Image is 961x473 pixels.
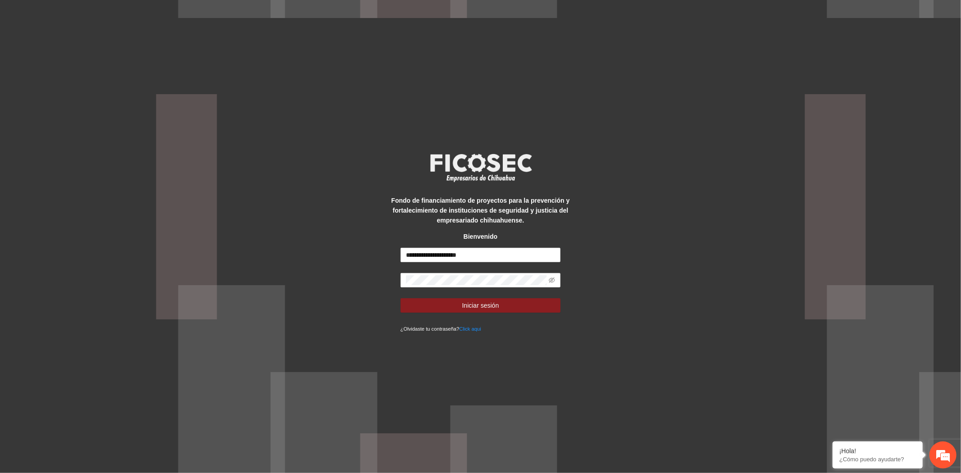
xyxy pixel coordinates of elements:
[549,277,555,283] span: eye-invisible
[392,197,570,224] strong: Fondo de financiamiento de proyectos para la prevención y fortalecimiento de instituciones de seg...
[839,456,916,463] p: ¿Cómo puedo ayudarte?
[839,447,916,455] div: ¡Hola!
[462,300,499,310] span: Iniciar sesión
[47,46,151,58] div: Chatee con nosotros ahora
[459,326,481,332] a: Click aqui
[5,246,172,277] textarea: Escriba su mensaje y pulse “Intro”
[424,151,537,184] img: logo
[464,233,497,240] strong: Bienvenido
[148,5,169,26] div: Minimizar ventana de chat en vivo
[401,326,481,332] small: ¿Olvidaste tu contraseña?
[52,120,124,211] span: Estamos en línea.
[401,298,561,313] button: Iniciar sesión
